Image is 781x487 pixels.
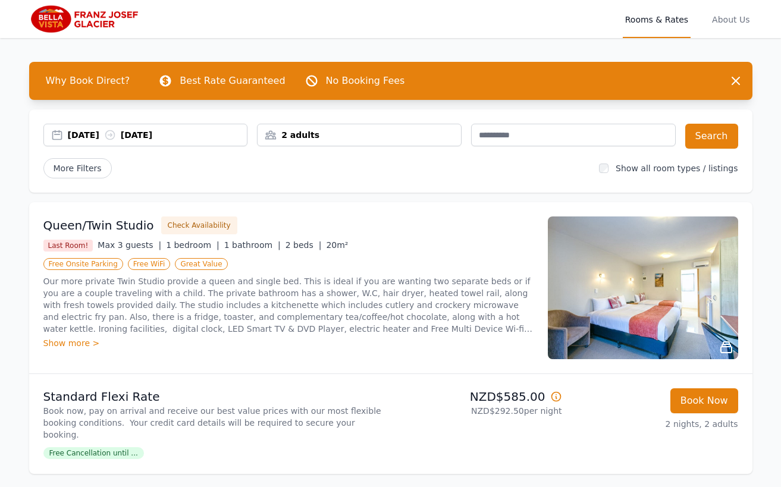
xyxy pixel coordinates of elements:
div: Show more > [43,337,534,349]
p: NZD$585.00 [396,388,562,405]
p: No Booking Fees [326,74,405,88]
span: Free Onsite Parking [43,258,123,270]
span: 1 bathroom | [224,240,281,250]
button: Search [685,124,738,149]
p: Standard Flexi Rate [43,388,386,405]
p: NZD$292.50 per night [396,405,562,417]
label: Show all room types / listings [616,164,738,173]
span: Great Value [175,258,227,270]
p: Best Rate Guaranteed [180,74,285,88]
img: Bella Vista Franz Josef Glacier [29,5,143,33]
span: Why Book Direct? [36,69,140,93]
p: 2 nights, 2 adults [572,418,738,430]
span: 20m² [326,240,348,250]
span: Free Cancellation until ... [43,447,144,459]
button: Check Availability [161,216,237,234]
div: 2 adults [258,129,461,141]
span: 1 bedroom | [166,240,219,250]
div: [DATE] [DATE] [68,129,247,141]
p: Our more private Twin Studio provide a queen and single bed. This is ideal if you are wanting two... [43,275,534,335]
p: Book now, pay on arrival and receive our best value prices with our most flexible booking conditi... [43,405,386,441]
span: Free WiFi [128,258,171,270]
span: More Filters [43,158,112,178]
span: Last Room! [43,240,93,252]
span: Max 3 guests | [98,240,161,250]
span: 2 beds | [286,240,322,250]
button: Book Now [670,388,738,413]
h3: Queen/Twin Studio [43,217,154,234]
